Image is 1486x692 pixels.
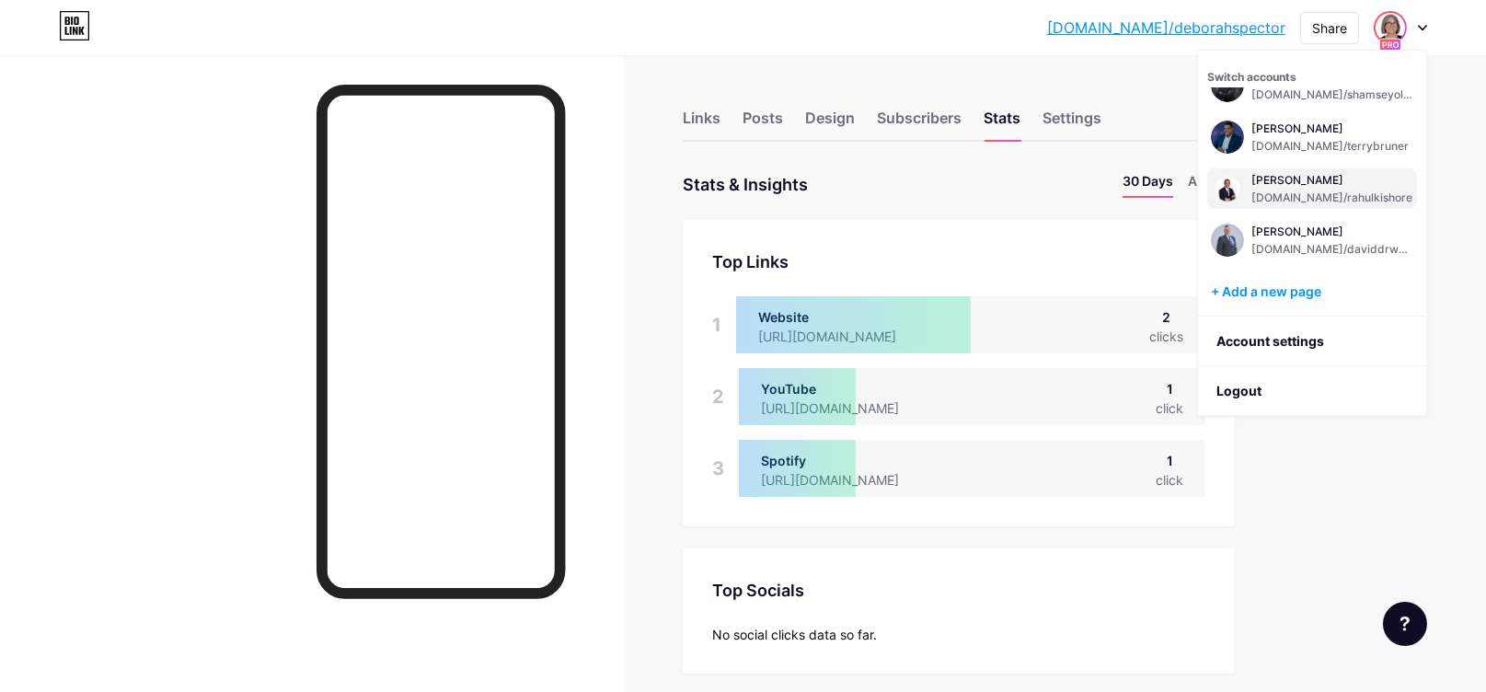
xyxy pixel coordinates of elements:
[1047,17,1285,39] a: [DOMAIN_NAME]/deborahspector
[712,249,1205,274] div: Top Links
[1156,470,1183,490] div: click
[1156,451,1183,470] div: 1
[683,171,808,198] div: Stats & Insights
[1211,283,1417,301] div: + Add a new page
[1211,121,1244,154] img: digitalarmours
[877,107,962,140] div: Subscribers
[683,107,720,140] div: Links
[712,368,724,425] div: 2
[1312,18,1347,38] div: Share
[1123,171,1173,198] li: 30 Days
[1211,172,1244,205] img: digitalarmours
[1149,327,1183,346] div: clicks
[712,440,724,497] div: 3
[1149,307,1183,327] div: 2
[1251,121,1409,136] div: [PERSON_NAME]
[712,296,721,353] div: 1
[1198,366,1426,416] li: Logout
[712,578,1205,603] div: Top Socials
[984,107,1020,140] div: Stats
[1251,139,1409,154] div: [DOMAIN_NAME]/terrybruner
[1188,171,1235,198] li: All time
[1043,107,1101,140] div: Settings
[1251,173,1412,188] div: [PERSON_NAME]
[1156,379,1183,398] div: 1
[1251,87,1413,102] div: [DOMAIN_NAME]/shamseyoloko
[1251,225,1413,239] div: [PERSON_NAME]
[1156,398,1183,418] div: click
[1207,70,1296,84] span: Switch accounts
[1251,242,1413,257] div: [DOMAIN_NAME]/daviddrwencke
[805,107,855,140] div: Design
[1198,317,1426,366] a: Account settings
[1251,190,1412,205] div: [DOMAIN_NAME]/rahulkishore
[1376,13,1405,42] img: digitalarmours
[1211,224,1244,257] img: digitalarmours
[743,107,783,140] div: Posts
[712,625,1205,644] div: No social clicks data so far.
